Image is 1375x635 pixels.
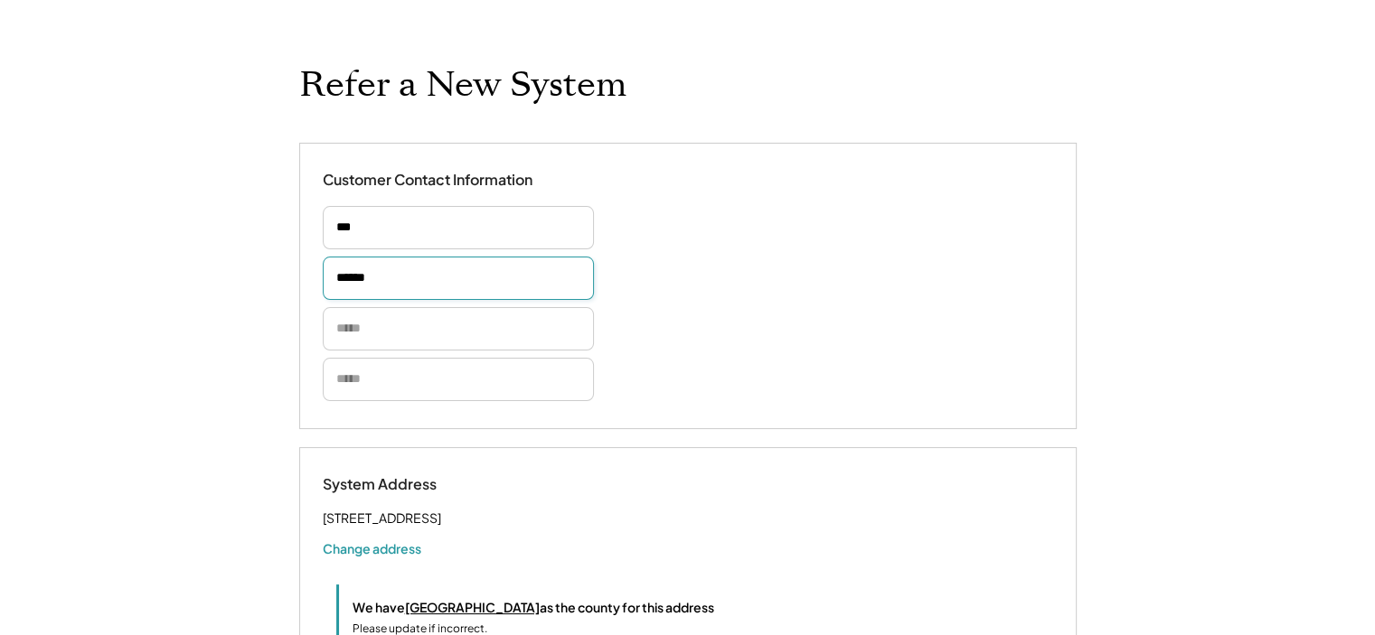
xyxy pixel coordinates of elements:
div: System Address [323,475,504,494]
u: [GEOGRAPHIC_DATA] [405,599,540,615]
div: Customer Contact Information [323,171,532,190]
h1: Refer a New System [299,64,626,107]
div: [STREET_ADDRESS] [323,507,441,529]
div: We have as the county for this address [353,598,714,617]
button: Change address [323,539,421,557]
